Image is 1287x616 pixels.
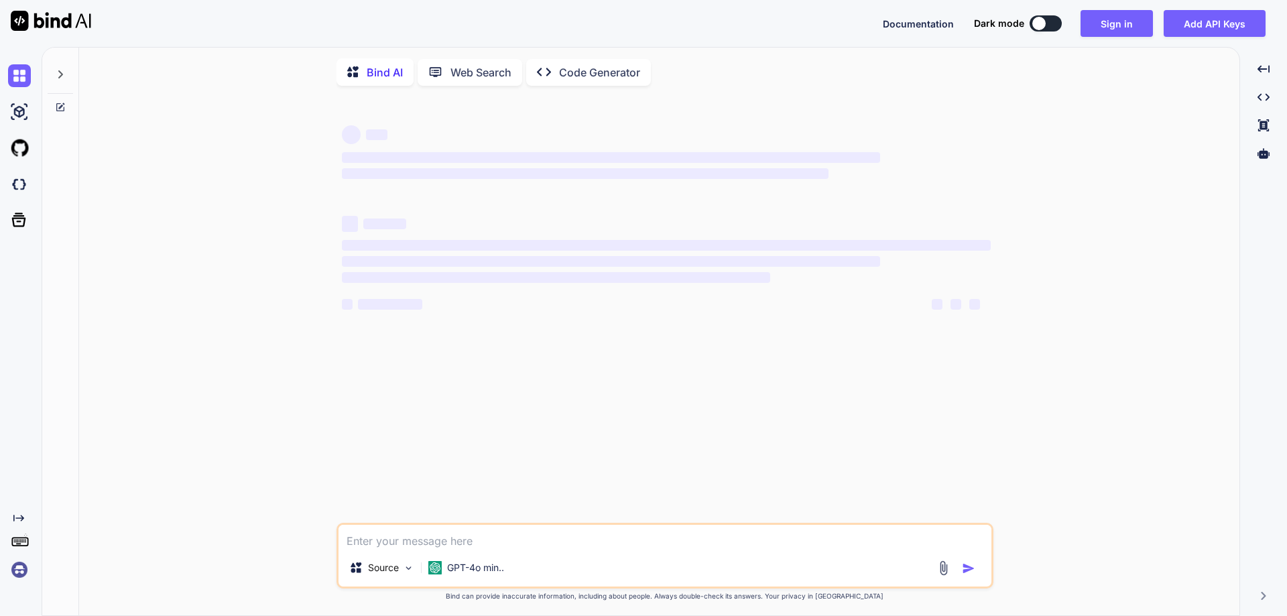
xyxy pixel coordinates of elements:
[8,558,31,581] img: signin
[936,560,951,576] img: attachment
[8,101,31,123] img: ai-studio
[883,18,954,29] span: Documentation
[358,299,422,310] span: ‌
[368,561,399,574] p: Source
[447,561,504,574] p: GPT-4o min..
[974,17,1024,30] span: Dark mode
[366,129,387,140] span: ‌
[932,299,942,310] span: ‌
[559,64,640,80] p: Code Generator
[342,168,829,179] span: ‌
[951,299,961,310] span: ‌
[962,562,975,575] img: icon
[336,591,993,601] p: Bind can provide inaccurate information, including about people. Always double-check its answers....
[342,240,991,251] span: ‌
[1164,10,1266,37] button: Add API Keys
[367,64,403,80] p: Bind AI
[342,216,358,232] span: ‌
[8,173,31,196] img: darkCloudIdeIcon
[363,219,406,229] span: ‌
[342,272,770,283] span: ‌
[342,256,880,267] span: ‌
[342,152,880,163] span: ‌
[969,299,980,310] span: ‌
[8,64,31,87] img: chat
[1081,10,1153,37] button: Sign in
[11,11,91,31] img: Bind AI
[428,561,442,574] img: GPT-4o mini
[403,562,414,574] img: Pick Models
[342,299,353,310] span: ‌
[8,137,31,160] img: githubLight
[883,17,954,31] button: Documentation
[450,64,511,80] p: Web Search
[342,125,361,144] span: ‌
